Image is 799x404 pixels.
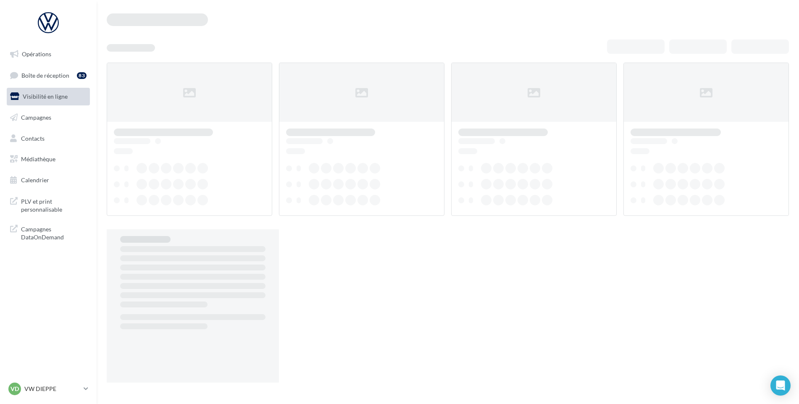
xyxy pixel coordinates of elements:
span: Contacts [21,134,45,142]
a: Campagnes [5,109,92,126]
div: 83 [77,72,87,79]
div: Open Intercom Messenger [770,375,791,396]
span: Campagnes [21,114,51,121]
span: Visibilité en ligne [23,93,68,100]
a: Médiathèque [5,150,92,168]
a: Visibilité en ligne [5,88,92,105]
span: Calendrier [21,176,49,184]
p: VW DIEPPE [24,385,80,393]
a: Boîte de réception83 [5,66,92,84]
span: Opérations [22,50,51,58]
a: VD VW DIEPPE [7,381,90,397]
span: Campagnes DataOnDemand [21,223,87,241]
a: Opérations [5,45,92,63]
a: Campagnes DataOnDemand [5,220,92,245]
span: Boîte de réception [21,71,69,79]
a: Calendrier [5,171,92,189]
span: VD [11,385,19,393]
span: PLV et print personnalisable [21,196,87,214]
a: Contacts [5,130,92,147]
span: Médiathèque [21,155,55,163]
a: PLV et print personnalisable [5,192,92,217]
